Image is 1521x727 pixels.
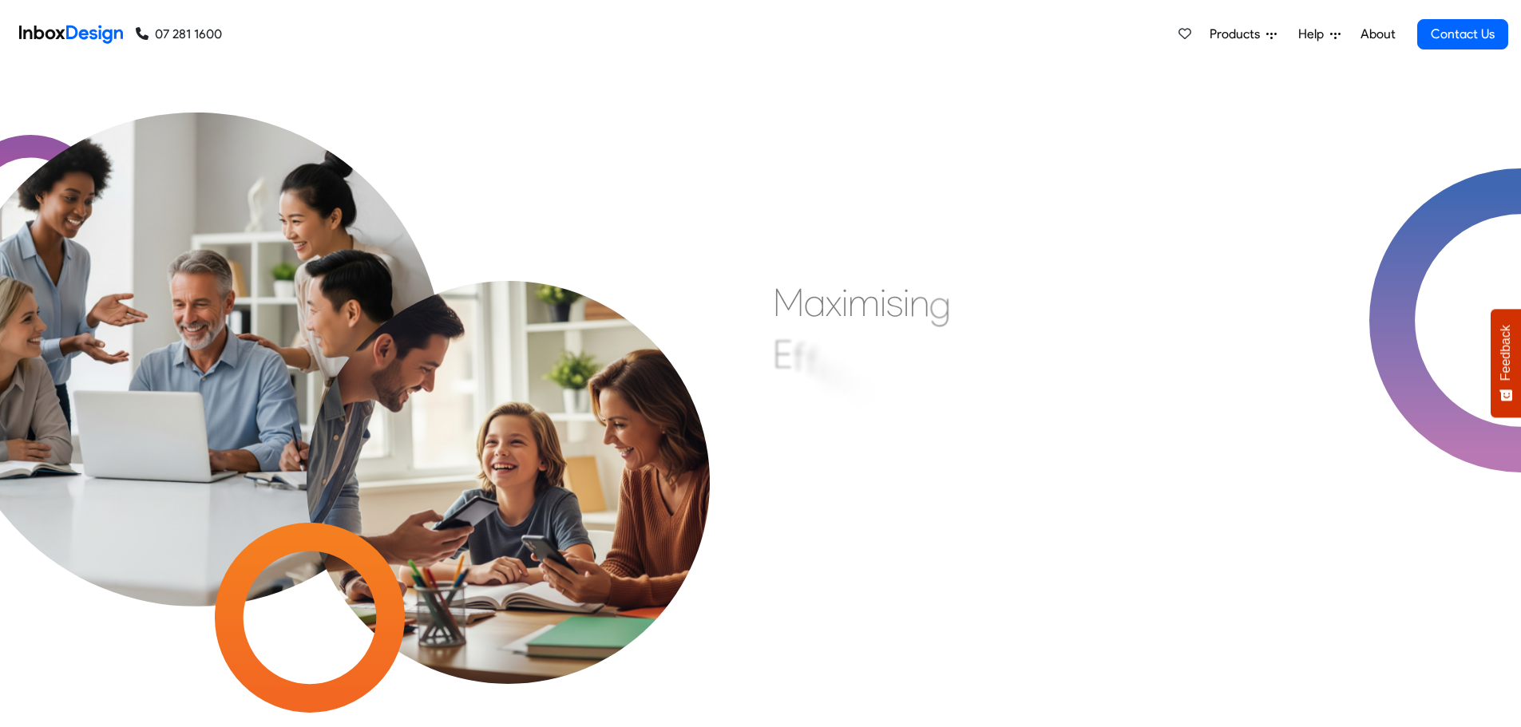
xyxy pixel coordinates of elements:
div: M [773,279,804,326]
button: Feedback - Show survey [1491,309,1521,417]
div: E [773,330,793,378]
a: Contact Us [1417,19,1508,49]
div: Maximising Efficient & Engagement, Connecting Schools, Families, and Students. [773,279,1160,518]
span: Help [1298,25,1330,44]
div: i [818,342,825,390]
div: i [842,279,848,326]
div: g [929,280,951,328]
div: n [909,279,929,326]
div: s [886,279,903,326]
div: f [806,338,818,385]
div: i [880,279,886,326]
div: n [870,373,890,421]
div: m [848,279,880,326]
img: parents_with_child.png [256,180,760,684]
a: Help [1292,18,1347,50]
div: i [844,356,850,404]
a: Products [1203,18,1283,50]
div: e [850,364,870,412]
span: Feedback [1499,325,1513,381]
div: i [903,279,909,326]
a: 07 281 1600 [136,25,222,44]
div: a [804,279,826,326]
div: f [793,334,806,381]
div: c [825,349,844,397]
div: x [826,279,842,326]
span: Products [1210,25,1266,44]
a: About [1356,18,1400,50]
